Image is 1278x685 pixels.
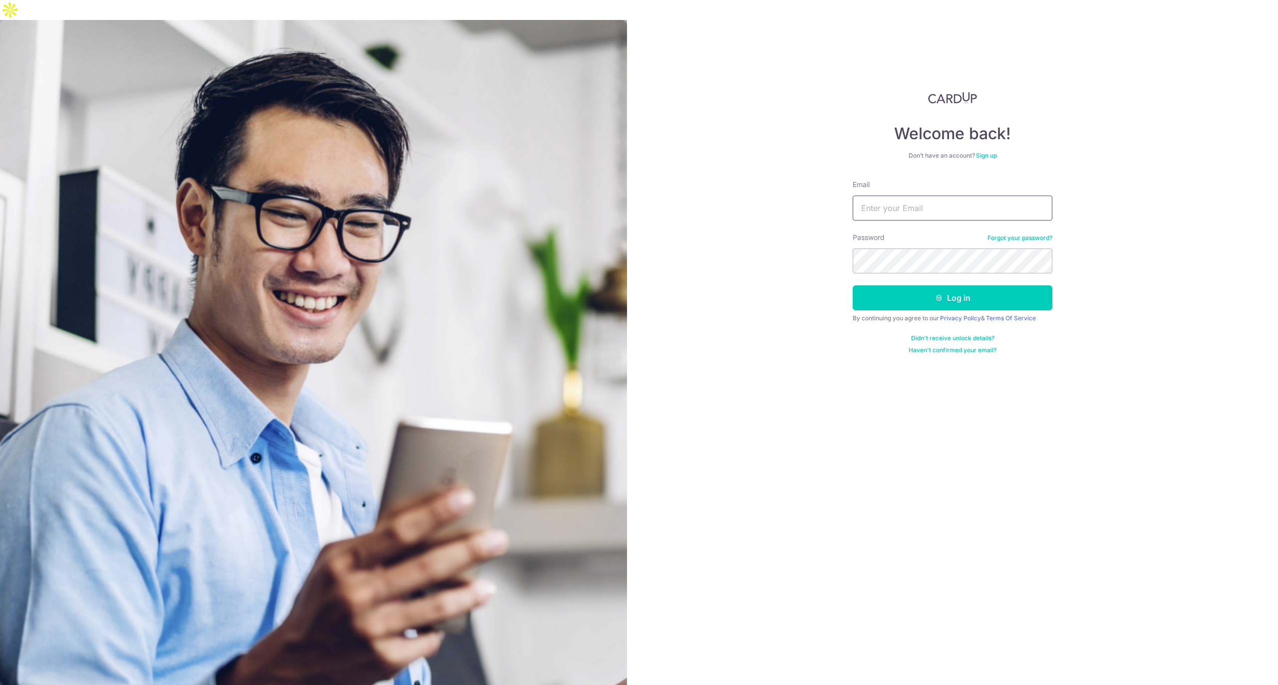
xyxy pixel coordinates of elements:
button: Log in [853,285,1052,310]
a: Terms Of Service [986,314,1036,322]
a: Sign up [976,152,997,159]
a: Privacy Policy [940,314,981,322]
label: Password [853,232,885,242]
h4: Welcome back! [853,124,1052,144]
img: CardUp Logo [928,92,977,104]
div: By continuing you agree to our & [853,314,1052,322]
div: Don’t have an account? [853,152,1052,160]
label: Email [853,180,870,190]
a: Haven't confirmed your email? [909,346,996,354]
a: Didn't receive unlock details? [911,334,994,342]
a: Forgot your password? [987,234,1052,242]
input: Enter your Email [853,196,1052,221]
